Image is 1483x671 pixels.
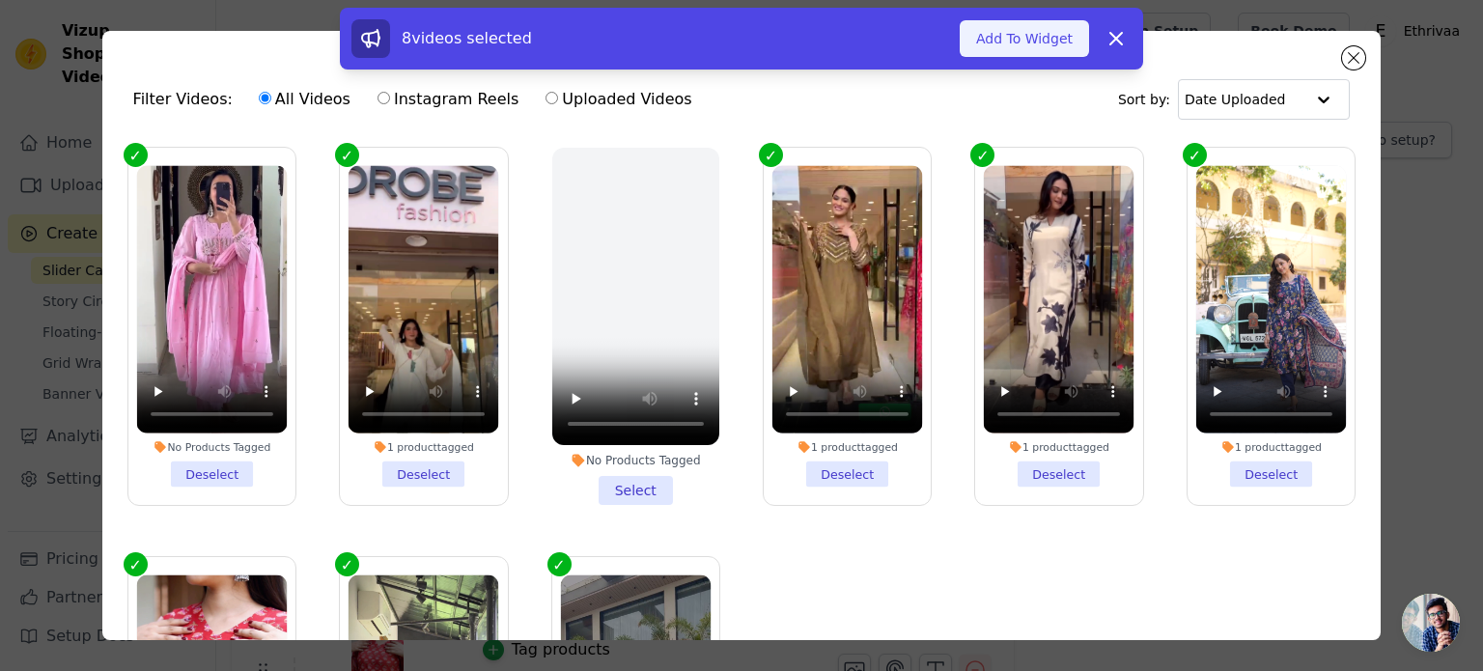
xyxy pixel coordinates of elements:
[377,87,519,112] label: Instagram Reels
[136,440,287,454] div: No Products Tagged
[772,440,923,454] div: 1 product tagged
[258,87,351,112] label: All Videos
[133,77,703,122] div: Filter Videos:
[349,440,499,454] div: 1 product tagged
[960,20,1089,57] button: Add To Widget
[402,29,532,47] span: 8 videos selected
[1402,594,1460,652] div: Open chat
[1118,79,1351,120] div: Sort by:
[552,453,719,468] div: No Products Tagged
[1196,440,1347,454] div: 1 product tagged
[984,440,1134,454] div: 1 product tagged
[545,87,692,112] label: Uploaded Videos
